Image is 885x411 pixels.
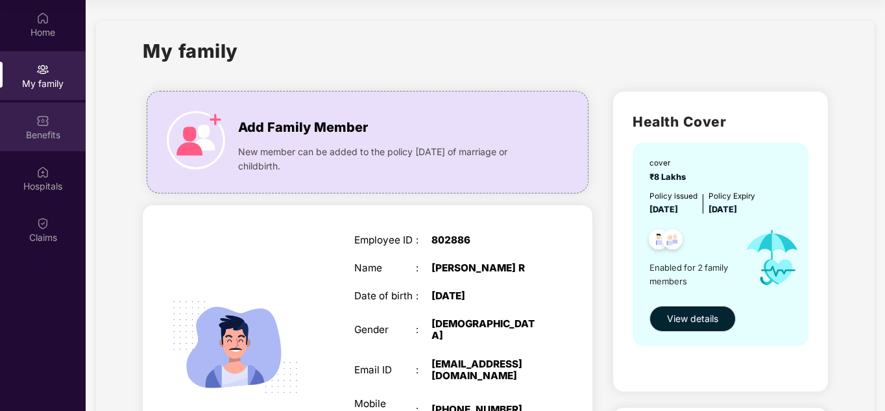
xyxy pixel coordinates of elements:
[354,234,417,246] div: Employee ID
[416,234,431,246] div: :
[238,118,368,138] span: Add Family Member
[416,262,431,274] div: :
[354,290,417,302] div: Date of birth
[649,205,678,214] span: [DATE]
[431,262,540,274] div: [PERSON_NAME] R
[36,114,49,127] img: svg+xml;base64,PHN2ZyBpZD0iQmVuZWZpdHMiIHhtbG5zPSJodHRwOi8vd3d3LnczLm9yZy8yMDAwL3N2ZyIgd2lkdGg9Ij...
[431,290,540,302] div: [DATE]
[36,166,49,179] img: svg+xml;base64,PHN2ZyBpZD0iSG9zcGl0YWxzIiB4bWxucz0iaHR0cDovL3d3dy53My5vcmcvMjAwMC9zdmciIHdpZHRoPS...
[431,318,540,342] div: [DEMOGRAPHIC_DATA]
[36,12,49,25] img: svg+xml;base64,PHN2ZyBpZD0iSG9tZSIgeG1sbnM9Imh0dHA6Ly93d3cudzMub3JnLzIwMDAvc3ZnIiB3aWR0aD0iMjAiIG...
[649,306,736,332] button: View details
[167,111,225,169] img: icon
[649,157,690,169] div: cover
[143,36,238,66] h1: My family
[633,111,808,132] h2: Health Cover
[416,290,431,302] div: :
[649,190,697,203] div: Policy issued
[667,312,718,326] span: View details
[354,364,417,376] div: Email ID
[649,172,690,182] span: ₹8 Lakhs
[354,262,417,274] div: Name
[238,145,539,173] span: New member can be added to the policy [DATE] of marriage or childbirth.
[649,261,734,288] span: Enabled for 2 family members
[416,324,431,336] div: :
[734,216,810,299] img: icon
[431,234,540,246] div: 802886
[709,205,737,214] span: [DATE]
[643,225,675,257] img: svg+xml;base64,PHN2ZyB4bWxucz0iaHR0cDovL3d3dy53My5vcmcvMjAwMC9zdmciIHdpZHRoPSI0OC45NDMiIGhlaWdodD...
[431,358,540,382] div: [EMAIL_ADDRESS][DOMAIN_NAME]
[354,324,417,336] div: Gender
[416,364,431,376] div: :
[36,63,49,76] img: svg+xml;base64,PHN2ZyB3aWR0aD0iMjAiIGhlaWdodD0iMjAiIHZpZXdCb3g9IjAgMCAyMCAyMCIgZmlsbD0ibm9uZSIgeG...
[657,225,688,257] img: svg+xml;base64,PHN2ZyB4bWxucz0iaHR0cDovL3d3dy53My5vcmcvMjAwMC9zdmciIHdpZHRoPSI0OC45NDMiIGhlaWdodD...
[36,217,49,230] img: svg+xml;base64,PHN2ZyBpZD0iQ2xhaW0iIHhtbG5zPSJodHRwOi8vd3d3LnczLm9yZy8yMDAwL3N2ZyIgd2lkdGg9IjIwIi...
[709,190,755,203] div: Policy Expiry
